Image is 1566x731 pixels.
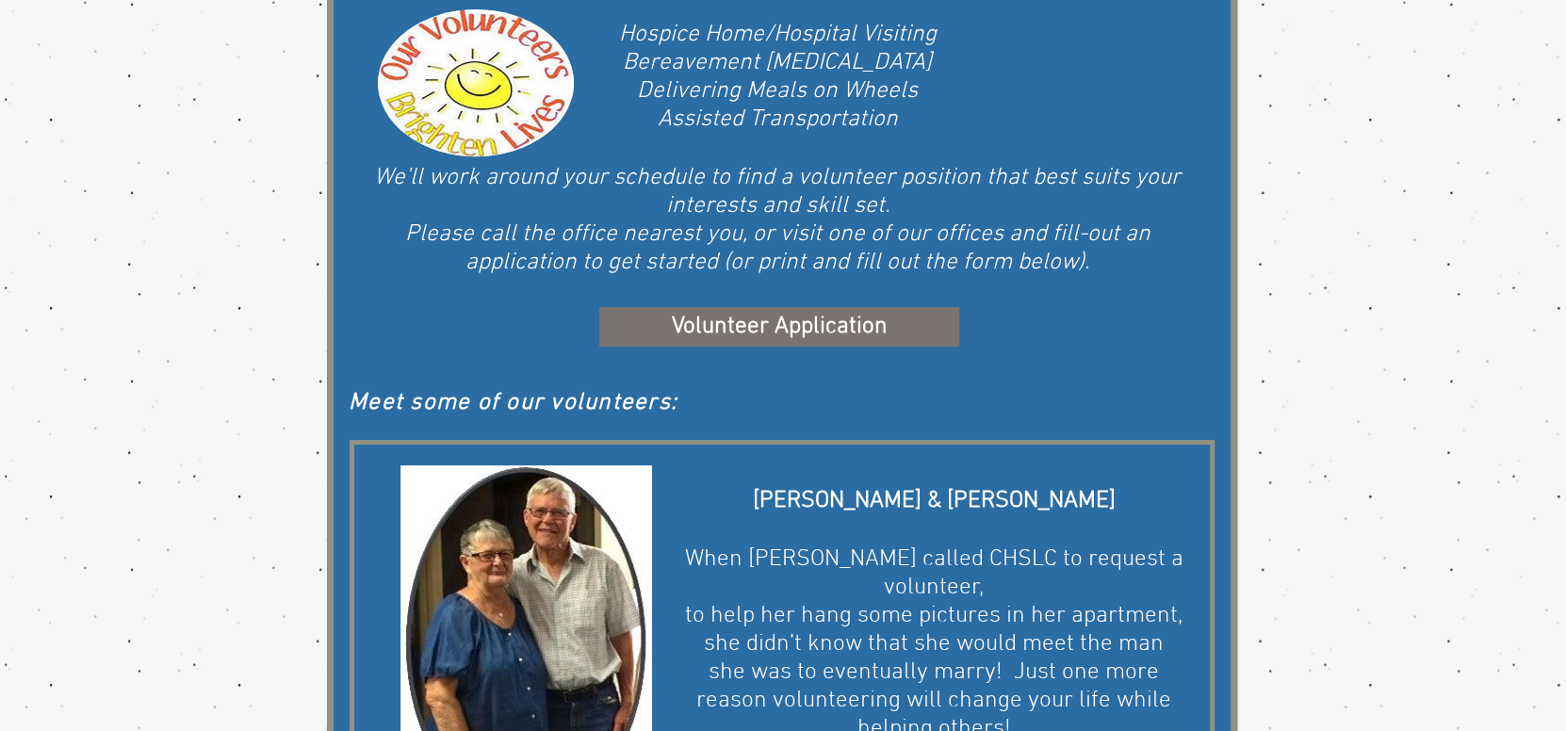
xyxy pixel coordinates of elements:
span: Bereavement [MEDICAL_DATA] [623,49,932,77]
span: Meet some of our volunteers: [349,389,677,417]
span: she didn’t know that she would meet the man [704,630,1164,658]
span: Delivering Meals on Wheels [637,77,918,106]
span: to help her hang some pictures in her apartment, [685,602,1183,630]
span: [PERSON_NAME] & [PERSON_NAME] [753,487,1116,515]
img: Our Volunteers Brighten Lives.png [378,9,574,156]
span: When [PERSON_NAME] called CHSLC to request a volunteer, [685,545,1183,602]
span: reason volunteering will change your life while [696,687,1171,715]
span: We'll work around your schedule to find a volunteer position that best suits your interests and s... [374,164,1181,220]
span: Volunteer Application [672,311,888,344]
span: Please call the office nearest you, or visit one of our offices and fill-out an application to ge... [405,220,1150,277]
span: Assisted Transportation [658,106,898,134]
span: Hospice Home/Hospital Visiting [619,21,937,49]
a: Volunteer Application [599,307,959,347]
span: she was to eventually marry! Just one more [709,658,1159,687]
